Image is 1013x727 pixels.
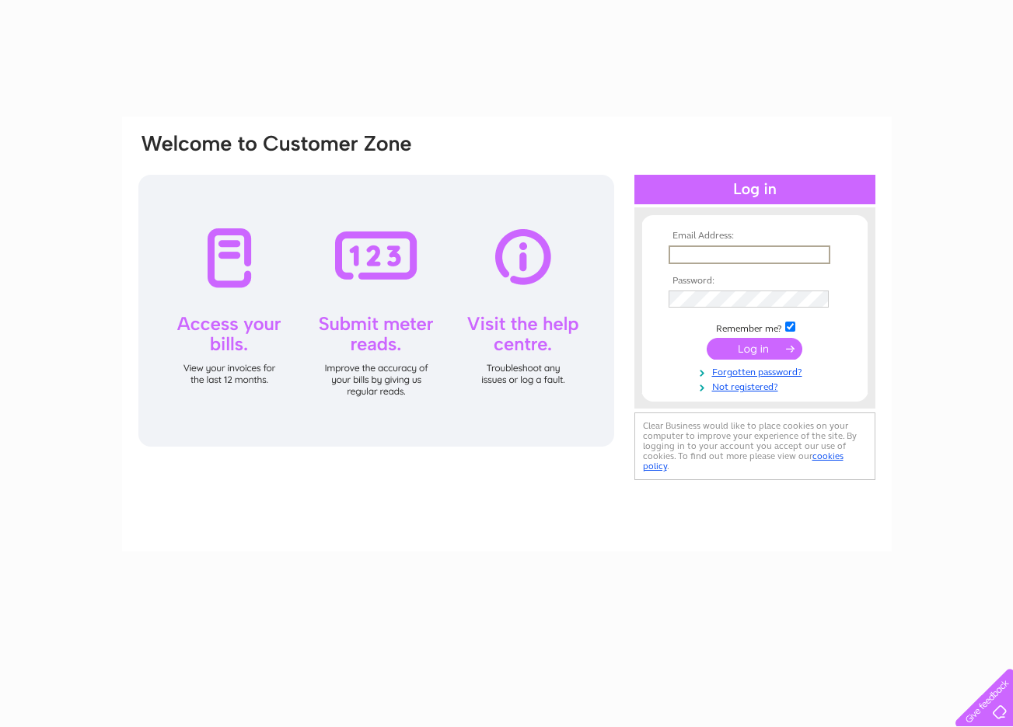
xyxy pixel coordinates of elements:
[669,378,845,393] a: Not registered?
[669,363,845,378] a: Forgotten password?
[707,338,802,360] input: Submit
[643,450,844,471] a: cookies policy
[665,231,845,242] th: Email Address:
[634,412,875,480] div: Clear Business would like to place cookies on your computer to improve your experience of the sit...
[665,319,845,335] td: Remember me?
[665,276,845,287] th: Password:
